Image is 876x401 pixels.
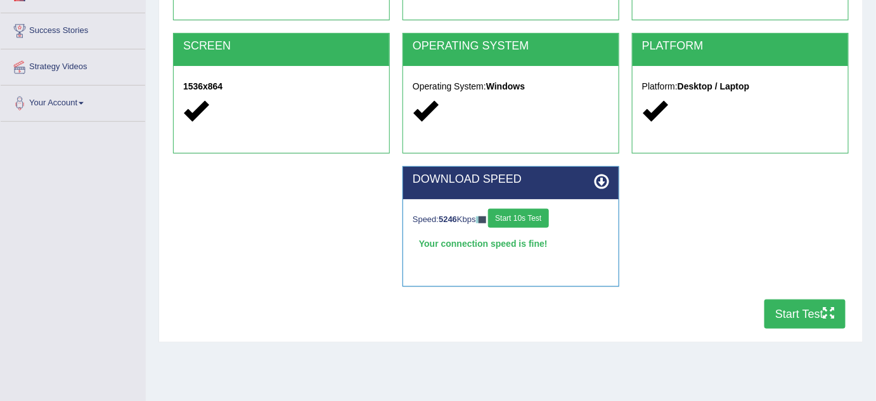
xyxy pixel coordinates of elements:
button: Start Test [764,299,846,329]
a: Your Account [1,86,145,117]
a: Success Stories [1,13,145,45]
h2: OPERATING SYSTEM [413,40,609,53]
strong: Windows [486,81,525,91]
h2: PLATFORM [642,40,839,53]
strong: 5246 [439,214,457,224]
strong: 1536x864 [183,81,222,91]
h2: DOWNLOAD SPEED [413,173,609,186]
img: ajax-loader-fb-connection.gif [476,216,486,223]
h2: SCREEN [183,40,380,53]
div: Speed: Kbps [413,209,609,231]
strong: Desktop / Laptop [678,81,750,91]
h5: Platform: [642,82,839,91]
div: Your connection speed is fine! [413,234,609,253]
h5: Operating System: [413,82,609,91]
button: Start 10s Test [488,209,548,228]
a: Strategy Videos [1,49,145,81]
